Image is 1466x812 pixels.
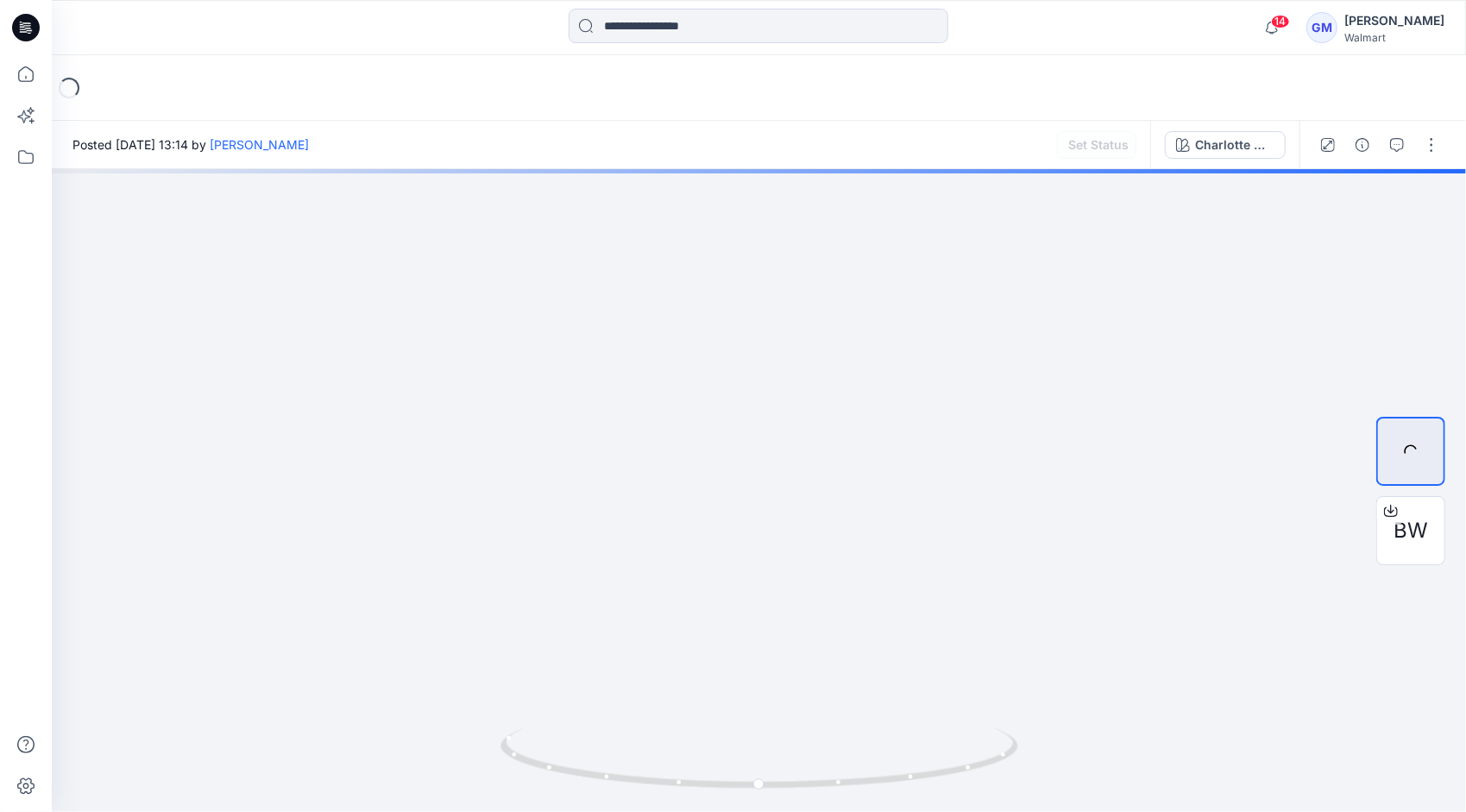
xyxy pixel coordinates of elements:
button: Details [1349,131,1376,159]
div: [PERSON_NAME] [1344,10,1444,31]
div: Walmart [1344,31,1444,44]
span: 14 [1271,15,1290,28]
button: Charlotte Med Wash [1165,131,1286,159]
div: GM [1306,12,1337,43]
span: BW [1394,515,1428,546]
a: [PERSON_NAME] [210,137,309,152]
div: Charlotte Med Wash [1195,135,1274,154]
span: Posted [DATE] 13:14 by [72,135,309,154]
